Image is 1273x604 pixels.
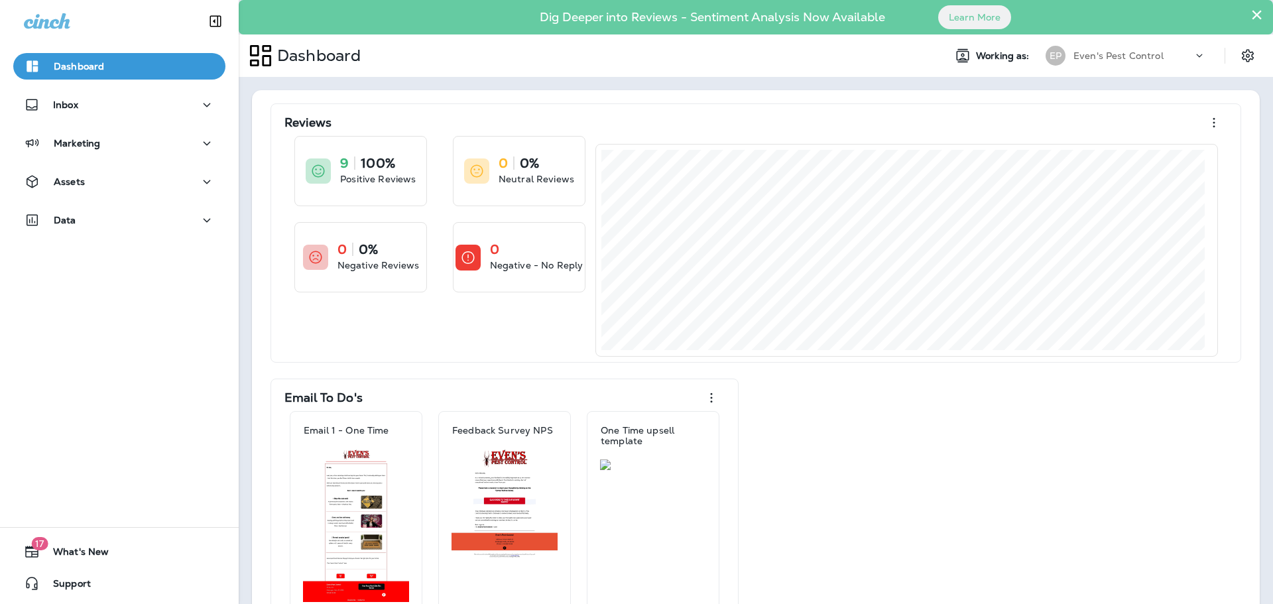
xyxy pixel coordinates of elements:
p: 0% [359,243,378,256]
button: Learn More [938,5,1011,29]
button: Inbox [13,91,225,118]
p: 9 [340,156,349,170]
button: 17What's New [13,538,225,565]
p: Email 1 - One Time [304,425,389,436]
p: One Time upsell template [601,425,705,446]
p: Marketing [54,138,100,149]
p: Neutral Reviews [499,172,574,186]
button: Marketing [13,130,225,156]
span: Working as: [976,50,1032,62]
img: 6e35e749-77fb-45f3-9e5d-48578cc40608.jpg [452,449,558,558]
img: 7cf6854b-8d61-4e98-8d38-3c5fb7be58e3.jpg [600,459,706,470]
p: 0 [337,243,347,256]
p: Negative Reviews [337,259,419,272]
p: Negative - No Reply [490,259,583,272]
p: Even's Pest Control [1073,50,1164,61]
span: Support [40,578,91,594]
p: Data [54,215,76,225]
button: Settings [1236,44,1260,68]
p: Dashboard [272,46,361,66]
button: Support [13,570,225,597]
p: Dig Deeper into Reviews - Sentiment Analysis Now Available [501,15,924,19]
p: 100% [361,156,395,170]
p: Email To Do's [284,391,363,404]
p: Dashboard [54,61,104,72]
span: 17 [31,537,48,550]
button: Assets [13,168,225,195]
p: Positive Reviews [340,172,416,186]
p: 0 [499,156,508,170]
button: Close [1250,4,1263,25]
p: Reviews [284,116,332,129]
div: EP [1046,46,1065,66]
p: Feedback Survey NPS [452,425,553,436]
button: Data [13,207,225,233]
p: Inbox [53,99,78,110]
span: What's New [40,546,109,562]
button: Dashboard [13,53,225,80]
p: Assets [54,176,85,187]
p: 0% [520,156,539,170]
p: 0 [490,243,499,256]
button: Collapse Sidebar [197,8,234,34]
